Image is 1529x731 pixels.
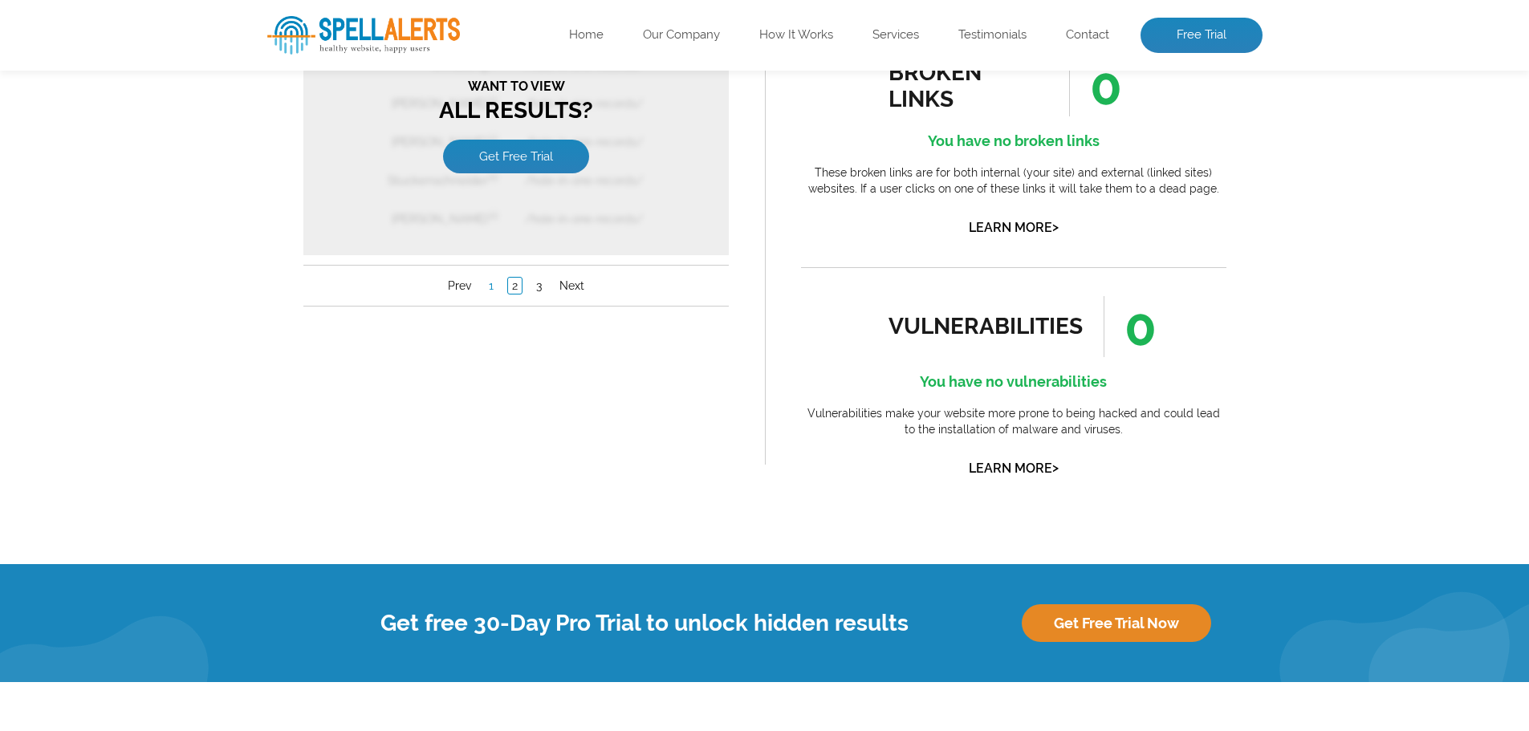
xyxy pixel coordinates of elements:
[204,463,219,481] a: 2
[210,2,384,39] th: Website Page
[569,27,604,43] a: Home
[140,464,172,480] a: Prev
[643,27,720,43] a: Our Company
[1104,296,1157,357] span: 0
[801,369,1226,395] h4: You have no vulnerabilities
[252,464,285,480] a: Next
[8,265,417,280] span: Want to view
[1066,27,1109,43] a: Contact
[969,461,1059,476] a: Learn More>
[267,610,1022,636] h4: Get free 30-Day Pro Trial to unlock hidden results
[969,220,1059,235] a: Learn More>
[8,265,417,310] h3: All Results?
[140,326,286,359] a: Get Free Trial
[759,27,833,43] a: How It Works
[889,313,1084,339] div: vulnerabilities
[1052,216,1059,238] span: >
[181,464,194,480] a: 1
[267,16,460,55] img: SpellAlerts
[801,165,1226,197] p: These broken links are for both internal (your site) and external (linked sites) websites. If a u...
[1069,55,1122,116] span: 0
[801,128,1226,154] h4: You have no broken links
[1022,604,1211,643] a: Get Free Trial Now
[1052,457,1059,479] span: >
[958,27,1027,43] a: Testimonials
[1141,18,1263,53] a: Free Trial
[42,2,209,39] th: Error Word
[872,27,919,43] a: Services
[801,406,1226,437] p: Vulnerabilities make your website more prone to being hacked and could lead to the installation o...
[229,464,242,480] a: 3
[889,59,1034,112] div: broken links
